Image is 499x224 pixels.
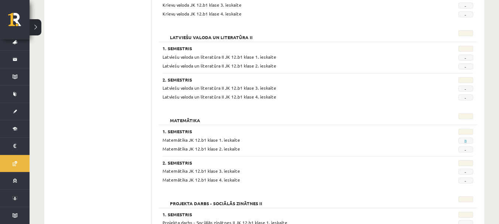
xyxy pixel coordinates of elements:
span: - [458,55,473,61]
span: Matemātika JK 12.b1 klase 1. ieskaite [163,137,240,143]
span: Latviešu valoda un literatūra II JK 12.b1 klase 1. ieskaite [163,54,276,60]
span: - [458,147,473,152]
a: Rīgas 1. Tālmācības vidusskola [8,13,30,31]
h3: 1. Semestris [163,212,420,217]
span: - [458,169,473,175]
span: Krievu valoda JK 12.b1 klase 3. ieskaite [163,2,242,8]
span: Matemātika JK 12.b1 klase 2. ieskaite [163,146,240,152]
span: - [458,11,473,17]
h2: Projekta darbs - Sociālās zinātnes II [163,196,270,204]
h3: 1. Semestris [163,129,420,134]
h3: 2. Semestris [163,77,420,82]
span: - [458,63,473,69]
span: - [458,178,473,183]
span: - [458,3,473,8]
h2: Matemātika [163,113,208,121]
h2: Latviešu valoda un literatūra II [163,30,260,38]
h3: 1. Semestris [163,46,420,51]
span: Latviešu valoda un literatūra II JK 12.b1 klase 2. ieskaite [163,63,276,69]
span: Matemātika JK 12.b1 klase 4. ieskaite [163,177,240,183]
span: - [458,86,473,92]
span: Krievu valoda JK 12.b1 klase 4. ieskaite [163,11,242,17]
span: Latviešu valoda un literatūra II JK 12.b1 klase 4. ieskaite [163,94,276,100]
span: Latviešu valoda un literatūra II JK 12.b1 klase 3. ieskaite [163,85,276,91]
span: - [458,94,473,100]
span: Matemātika JK 12.b1 klase 3. ieskaite [163,168,240,174]
a: 8 [464,138,467,144]
h3: 2. Semestris [163,160,420,165]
